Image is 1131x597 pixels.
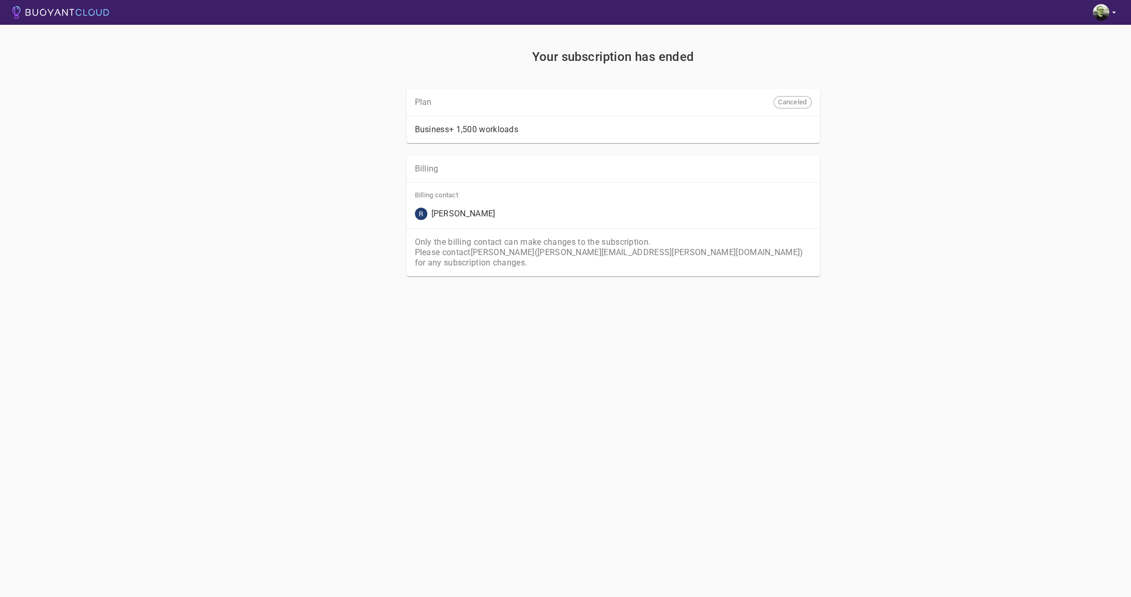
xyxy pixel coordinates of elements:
[774,98,811,106] span: Canceled
[415,208,427,220] img: rory.gibson@qwist.com
[415,191,812,199] span: Billing contact
[415,124,812,135] p: Business + 1,500 workloads
[431,209,495,219] p: [PERSON_NAME]
[415,97,432,107] p: Plan
[1093,4,1109,21] img: Marco Zuffada
[415,208,495,220] div: Rory Gibson
[415,164,812,174] p: Billing
[407,50,820,64] h2: Your subscription has ended
[415,237,812,268] p: Only the billing contact can make changes to the subscription. Please contact [PERSON_NAME] ( [PE...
